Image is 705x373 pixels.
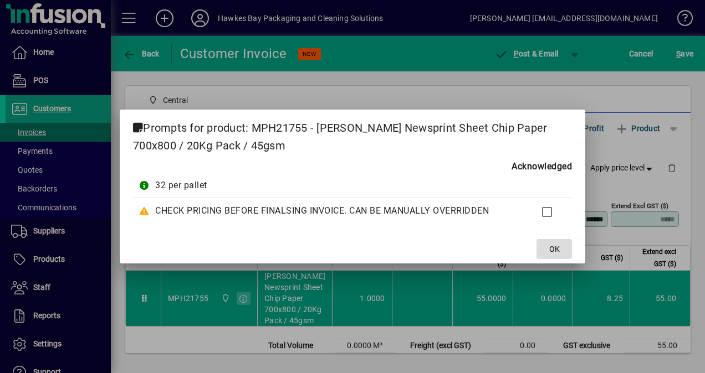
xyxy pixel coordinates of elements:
button: OK [537,239,572,259]
div: 32 per pallet [155,179,521,192]
div: CHECK PRICING BEFORE FINALSING INVOICE. CAN BE MANUALLY OVERRIDDEN [155,204,521,217]
span: OK [549,244,560,255]
b: Acknowledged [512,160,572,173]
h2: Prompts for product: MPH21755 - [PERSON_NAME] Newsprint Sheet Chip Paper 700x800 / 20Kg Pack / 45gsm [120,110,585,159]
